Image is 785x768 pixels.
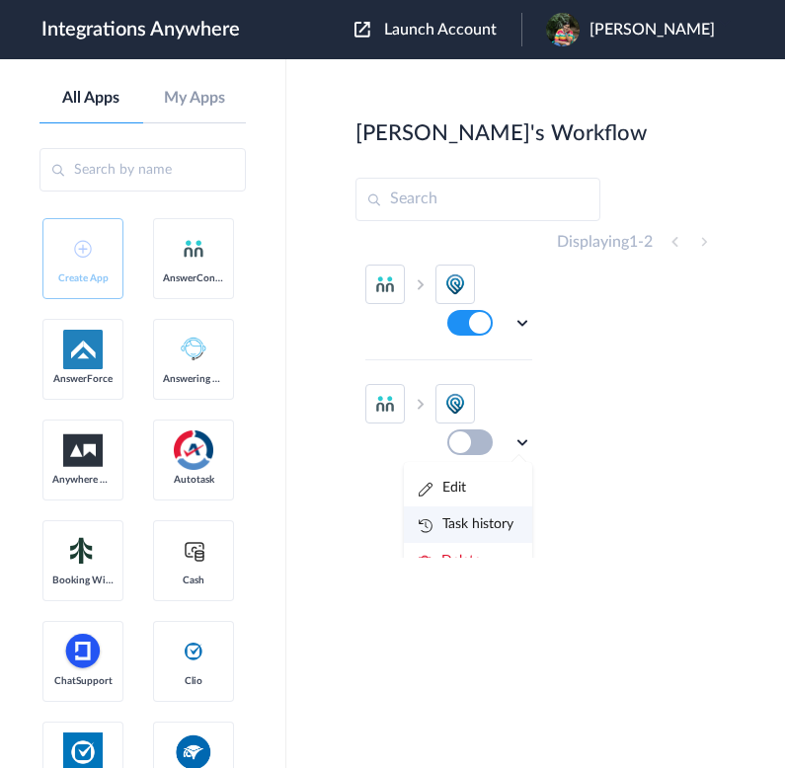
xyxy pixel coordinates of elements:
[143,89,247,108] a: My Apps
[355,178,600,221] input: Search
[163,272,224,284] span: AnswerConnect
[174,330,213,369] img: Answering_service.png
[163,575,224,586] span: Cash
[441,554,481,568] span: Delete
[63,632,103,671] img: chatsupport-icon.svg
[39,148,246,192] input: Search by name
[419,517,513,531] a: Task history
[419,481,466,495] a: Edit
[63,533,103,569] img: Setmore_Logo.svg
[354,22,370,38] img: launch-acct-icon.svg
[557,233,653,252] h4: Displaying -
[182,237,205,261] img: answerconnect-logo.svg
[644,234,653,250] span: 2
[74,240,92,258] img: add-icon.svg
[182,640,205,663] img: clio-logo.svg
[589,21,715,39] span: [PERSON_NAME]
[163,675,224,687] span: Clio
[52,474,114,486] span: Anywhere Works
[629,234,638,250] span: 1
[174,430,213,470] img: autotask.png
[39,89,143,108] a: All Apps
[163,474,224,486] span: Autotask
[354,21,521,39] button: Launch Account
[52,373,114,385] span: AnswerForce
[182,539,206,563] img: cash-logo.svg
[163,373,224,385] span: Answering Service
[384,22,497,38] span: Launch Account
[63,330,103,369] img: af-app-logo.svg
[52,575,114,586] span: Booking Widget
[52,675,114,687] span: ChatSupport
[41,18,240,41] h1: Integrations Anywhere
[546,13,580,46] img: img-9376.jpeg
[52,272,114,284] span: Create App
[63,434,103,467] img: aww.png
[355,120,647,146] h2: [PERSON_NAME]'s Workflow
